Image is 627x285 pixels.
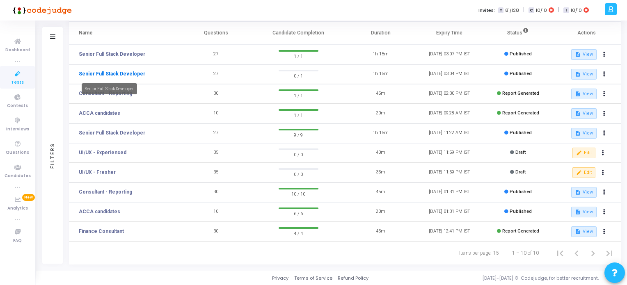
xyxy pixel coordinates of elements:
span: 1 / 1 [279,111,318,119]
td: [DATE] 12:41 PM IST [415,222,484,242]
span: | [523,6,524,14]
td: 45m [346,84,415,104]
a: Consultant - Reporting [79,188,132,196]
a: ACCA candidates [79,109,120,117]
mat-icon: description [575,52,581,57]
td: 40m [346,143,415,163]
span: Draft [515,150,526,155]
button: View [571,49,596,60]
span: New [22,194,35,201]
button: View [571,69,596,80]
td: [DATE] 03:07 PM IST [415,45,484,64]
span: Contests [7,103,28,109]
a: Refund Policy [338,275,368,282]
span: 6 / 6 [279,209,318,217]
td: 30 [182,84,250,104]
span: Candidates [5,173,31,180]
span: 10/10 [571,7,582,14]
span: Questions [6,149,29,156]
a: Finance Consultant [79,228,124,235]
button: Previous page [568,245,585,261]
td: 20m [346,104,415,123]
span: 81/128 [505,7,519,14]
td: 45m [346,182,415,202]
span: Published [510,189,532,194]
td: [DATE] 03:04 PM IST [415,64,484,84]
div: 15 [493,249,499,257]
a: Senior Full Stack Developer [79,129,145,137]
td: 30 [182,222,250,242]
span: Report Generated [502,110,539,116]
span: 0 / 0 [279,150,318,158]
span: | [558,6,559,14]
span: Published [510,71,532,76]
button: First page [552,245,568,261]
div: Items per page: [459,249,492,257]
a: UI/UX - Experienced [79,149,126,156]
a: Privacy [272,275,288,282]
span: Published [510,209,532,214]
th: Duration [346,22,415,45]
div: Filters [49,110,56,201]
td: 30 [182,182,250,202]
th: Questions [182,22,250,45]
td: [DATE] 01:31 PM IST [415,202,484,222]
td: 27 [182,123,250,143]
button: View [571,108,596,119]
button: View [571,89,596,99]
div: Senior Full Stack Developer [82,83,137,94]
span: Analytics [7,205,28,212]
span: 10/10 [536,7,547,14]
button: Last page [601,245,618,261]
span: 10 / 10 [279,189,318,198]
mat-icon: edit [576,170,582,176]
mat-icon: description [575,209,581,215]
mat-icon: description [575,189,581,195]
button: View [571,187,596,198]
td: 10 [182,202,250,222]
span: Report Generated [502,91,539,96]
span: T [498,7,503,14]
span: 0 / 0 [279,170,318,178]
span: 4 / 4 [279,229,318,237]
span: 9 / 9 [279,130,318,139]
td: 20m [346,202,415,222]
td: 27 [182,64,250,84]
span: Interviews [6,126,29,133]
th: Candidate Completion [250,22,346,45]
td: 35 [182,143,250,163]
td: 1h 15m [346,45,415,64]
mat-icon: description [575,91,581,97]
td: 27 [182,45,250,64]
button: Next page [585,245,601,261]
td: [DATE] 11:22 AM IST [415,123,484,143]
th: Actions [552,22,621,45]
label: Invites: [478,7,495,14]
td: [DATE] 01:31 PM IST [415,182,484,202]
span: 1 / 1 [279,52,318,60]
div: [DATE]-[DATE] © Codejudge, for better recruitment. [368,275,617,282]
span: Published [510,130,532,135]
td: [DATE] 02:30 PM IST [415,84,484,104]
div: 1 – 10 of 10 [512,249,539,257]
a: Senior Full Stack Developer [79,70,145,78]
span: 0 / 1 [279,71,318,80]
span: Draft [515,169,526,175]
span: 1 / 1 [279,91,318,99]
mat-icon: description [575,111,581,116]
a: Senior Full Stack Developer [79,50,145,58]
th: Expiry Time [415,22,484,45]
a: ACCA candidates [79,208,120,215]
mat-icon: edit [576,150,582,156]
span: Report Generated [502,228,539,234]
button: View [571,207,596,217]
mat-icon: description [575,71,581,77]
th: Status [484,22,552,45]
mat-icon: description [575,130,581,136]
span: Dashboard [5,47,30,54]
th: Name [69,22,182,45]
img: logo [10,2,72,18]
span: C [529,7,534,14]
span: Tests [11,79,24,86]
button: View [571,226,596,237]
